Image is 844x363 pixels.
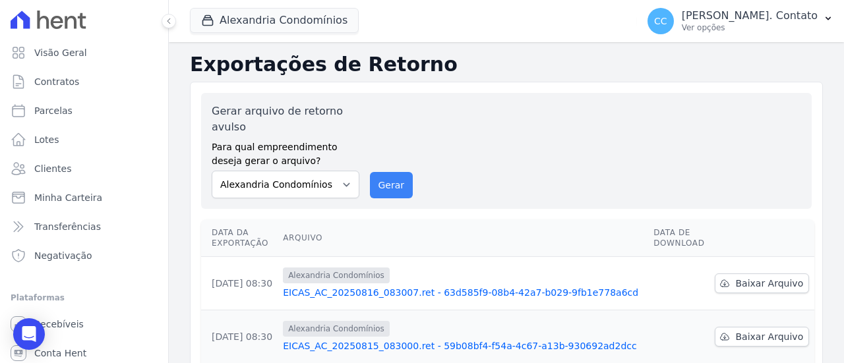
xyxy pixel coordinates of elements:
[212,103,359,135] label: Gerar arquivo de retorno avulso
[34,220,101,233] span: Transferências
[715,327,809,347] a: Baixar Arquivo
[13,318,45,350] div: Open Intercom Messenger
[201,219,278,257] th: Data da Exportação
[5,311,163,337] a: Recebíveis
[682,22,818,33] p: Ver opções
[34,75,79,88] span: Contratos
[5,242,163,269] a: Negativação
[5,184,163,211] a: Minha Carteira
[648,219,709,257] th: Data de Download
[283,339,643,352] a: EICAS_AC_20250815_083000.ret - 59b08bf4-f54a-4c67-a13b-930692ad2dcc
[11,290,158,306] div: Plataformas
[34,104,73,117] span: Parcelas
[34,318,84,331] span: Recebíveis
[654,16,667,26] span: CC
[283,286,643,299] a: EICAS_AC_20250816_083007.ret - 63d585f9-08b4-42a7-b029-9fb1e778a6cd
[283,321,390,337] span: Alexandria Condomínios
[34,133,59,146] span: Lotes
[637,3,844,40] button: CC [PERSON_NAME]. Contato Ver opções
[190,53,823,76] h2: Exportações de Retorno
[5,213,163,240] a: Transferências
[682,9,818,22] p: [PERSON_NAME]. Contato
[34,162,71,175] span: Clientes
[34,347,86,360] span: Conta Hent
[212,135,359,168] label: Para qual empreendimento deseja gerar o arquivo?
[34,249,92,262] span: Negativação
[5,155,163,182] a: Clientes
[5,40,163,66] a: Visão Geral
[278,219,648,257] th: Arquivo
[735,330,803,343] span: Baixar Arquivo
[735,277,803,290] span: Baixar Arquivo
[34,191,102,204] span: Minha Carteira
[283,267,390,283] span: Alexandria Condomínios
[5,126,163,153] a: Lotes
[190,8,359,33] button: Alexandria Condomínios
[370,172,413,198] button: Gerar
[715,273,809,293] a: Baixar Arquivo
[201,257,278,310] td: [DATE] 08:30
[34,46,87,59] span: Visão Geral
[5,69,163,95] a: Contratos
[5,98,163,124] a: Parcelas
